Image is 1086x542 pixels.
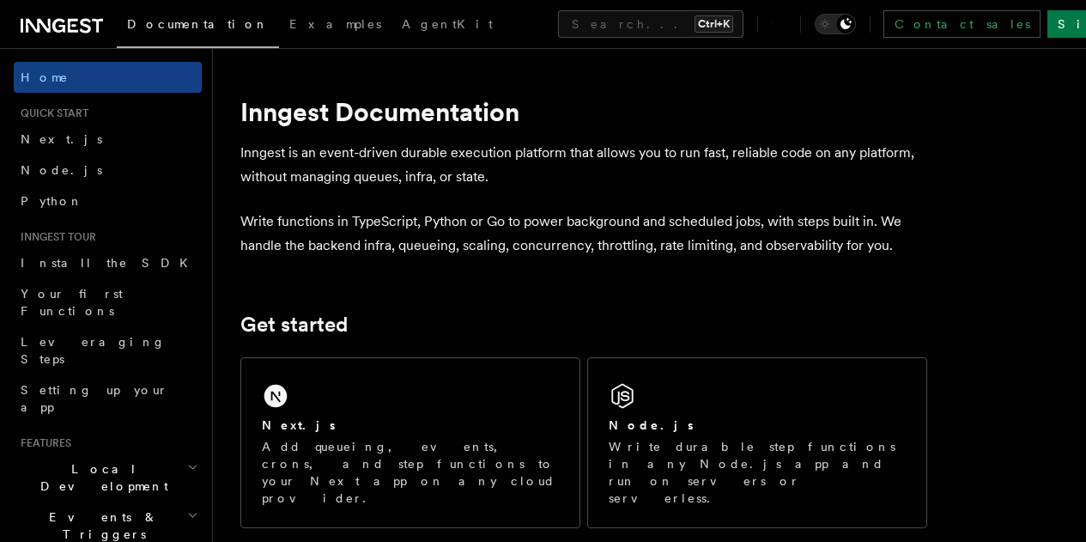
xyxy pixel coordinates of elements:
span: Features [14,436,71,450]
a: Setting up your app [14,375,202,423]
span: Inngest tour [14,230,96,244]
a: Get started [240,313,348,337]
a: Leveraging Steps [14,326,202,375]
span: Examples [289,17,381,31]
a: Next.js [14,124,202,155]
span: AgentKit [402,17,493,31]
a: Python [14,186,202,216]
a: Documentation [117,5,279,48]
span: Your first Functions [21,287,123,318]
a: Node.jsWrite durable step functions in any Node.js app and run on servers or serverless. [587,357,927,528]
button: Toggle dark mode [815,14,856,34]
span: Node.js [21,163,102,177]
h1: Inngest Documentation [240,96,927,127]
span: Python [21,194,83,208]
a: Your first Functions [14,278,202,326]
a: Node.js [14,155,202,186]
a: Next.jsAdd queueing, events, crons, and step functions to your Next app on any cloud provider. [240,357,580,528]
button: Local Development [14,454,202,502]
span: Documentation [127,17,269,31]
span: Home [21,69,69,86]
span: Quick start [14,107,88,120]
p: Write functions in TypeScript, Python or Go to power background and scheduled jobs, with steps bu... [240,210,927,258]
button: Search...Ctrl+K [558,10,743,38]
span: Next.js [21,132,102,146]
span: Install the SDK [21,256,198,270]
a: Home [14,62,202,93]
h2: Node.js [609,417,694,434]
p: Add queueing, events, crons, and step functions to your Next app on any cloud provider. [262,438,559,507]
kbd: Ctrl+K [695,15,733,33]
h2: Next.js [262,417,336,434]
a: Install the SDK [14,247,202,278]
a: Contact sales [883,10,1040,38]
span: Local Development [14,460,187,495]
p: Write durable step functions in any Node.js app and run on servers or serverless. [609,438,906,507]
span: Leveraging Steps [21,335,166,366]
a: AgentKit [391,5,503,46]
span: Setting up your app [21,383,168,414]
a: Examples [279,5,391,46]
p: Inngest is an event-driven durable execution platform that allows you to run fast, reliable code ... [240,141,927,189]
